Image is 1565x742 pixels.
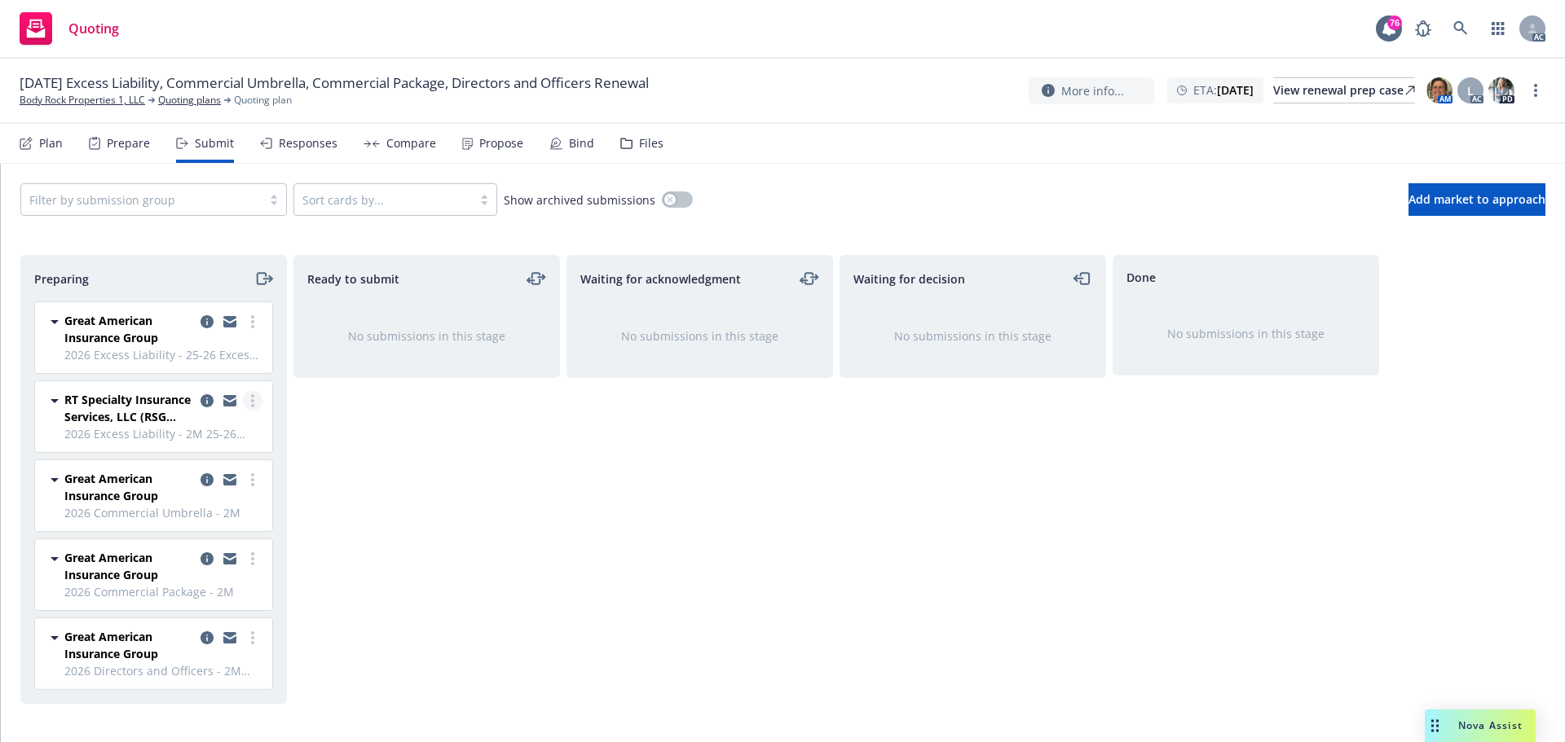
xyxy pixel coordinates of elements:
button: More info... [1029,77,1154,104]
div: No submissions in this stage [593,327,806,345]
span: Great American Insurance Group [64,470,194,504]
span: 2026 Commercial Package - 2M [64,583,262,600]
a: more [243,549,262,569]
span: Quoting [68,22,119,35]
span: Add market to approach [1408,191,1545,207]
span: 2026 Excess Liability - 2M 25-26 Excess Liability [64,425,262,442]
span: Great American Insurance Group [64,549,194,583]
a: more [243,470,262,490]
a: Quoting [13,6,126,51]
a: more [1526,81,1545,100]
div: Responses [279,137,337,150]
span: 2026 Directors and Officers - 2M Foundation D&O/EPL $1M/$5K [64,662,262,679]
span: Quoting plan [234,93,292,108]
div: Bind [569,137,594,150]
span: Great American Insurance Group [64,312,194,346]
a: copy logging email [197,628,217,648]
a: Body Rock Properties 1, LLC [20,93,145,108]
span: Preparing [34,270,89,288]
a: View renewal prep case [1273,77,1415,103]
span: Waiting for decision [853,270,965,288]
span: More info... [1061,82,1124,99]
a: copy logging email [220,312,240,331]
a: copy logging email [220,549,240,569]
div: Submit [195,137,234,150]
div: No submissions in this stage [320,327,533,345]
span: 2026 Excess Liability - 25-26 Excess Liability 2M [64,346,262,363]
span: Ready to submit [307,270,399,288]
a: copy logging email [197,470,217,490]
div: Prepare [107,137,150,150]
span: RT Specialty Insurance Services, LLC (RSG Specialty, LLC) [64,391,194,425]
span: Nova Assist [1458,718,1523,732]
a: copy logging email [197,312,217,331]
div: No submissions in this stage [1140,325,1352,342]
div: Plan [39,137,63,150]
span: Great American Insurance Group [64,628,194,662]
div: Files [639,137,663,150]
a: moveLeft [1073,269,1092,288]
img: photo [1426,77,1453,103]
div: No submissions in this stage [866,327,1079,345]
a: copy logging email [197,549,217,569]
span: Done [1126,269,1156,286]
div: Propose [479,137,523,150]
div: 76 [1387,15,1402,30]
a: Search [1444,12,1477,45]
span: [DATE] Excess Liability, Commercial Umbrella, Commercial Package, Directors and Officers Renewal [20,73,649,93]
a: moveLeftRight [527,269,546,288]
strong: [DATE] [1217,82,1254,98]
img: photo [1488,77,1514,103]
a: copy logging email [220,391,240,411]
a: Quoting plans [158,93,221,108]
span: 2026 Commercial Umbrella - 2M [64,504,262,521]
span: L [1467,82,1474,99]
div: Compare [386,137,436,150]
span: ETA : [1193,81,1254,99]
button: Nova Assist [1425,709,1536,742]
div: Drag to move [1425,709,1445,742]
a: copy logging email [220,628,240,648]
a: moveRight [253,269,273,288]
a: more [243,312,262,331]
a: Switch app [1482,12,1514,45]
a: moveLeftRight [800,269,819,288]
a: more [243,391,262,411]
button: Add market to approach [1408,183,1545,216]
div: View renewal prep case [1273,78,1415,103]
span: Waiting for acknowledgment [580,270,741,288]
a: copy logging email [197,391,217,411]
a: more [243,628,262,648]
a: Report a Bug [1407,12,1439,45]
a: copy logging email [220,470,240,490]
span: Show archived submissions [504,191,655,209]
